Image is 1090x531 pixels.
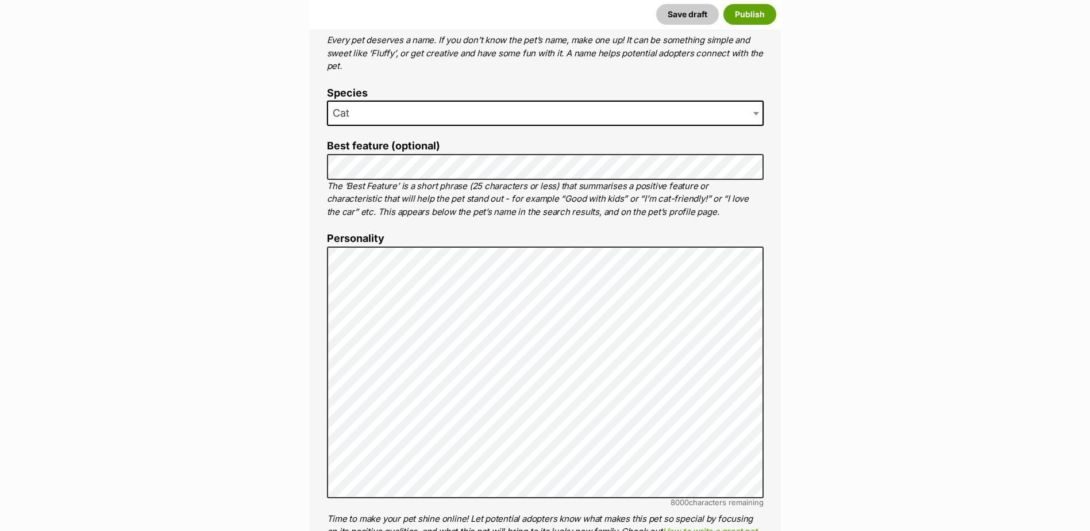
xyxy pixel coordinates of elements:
[656,4,719,25] button: Save draft
[327,498,764,507] div: characters remaining
[327,34,764,73] p: Every pet deserves a name. If you don’t know the pet’s name, make one up! It can be something sim...
[327,87,764,99] label: Species
[327,101,764,126] span: Cat
[327,180,764,219] p: The ‘Best Feature’ is a short phrase (25 characters or less) that summarises a positive feature o...
[671,498,689,507] span: 8000
[723,4,776,25] button: Publish
[327,233,764,245] label: Personality
[327,140,764,152] label: Best feature (optional)
[328,105,361,121] span: Cat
